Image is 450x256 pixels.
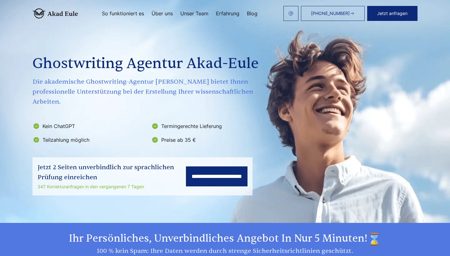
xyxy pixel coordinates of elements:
div: 100 % kein Spam: Ihre Daten werden durch strenge Sicherheitsrichtlinien geschützt. [32,246,417,256]
img: time [367,232,381,246]
li: Kein ChatGPT [32,121,147,131]
h1: Ghostwriting Agentur Akad-Eule [32,52,267,75]
a: Über uns [152,11,173,16]
div: 347 Korrekturanfragen in den vergangenen 7 Tagen [37,183,186,190]
span: Die akademische Ghostwriting-Agentur [PERSON_NAME] bietet Ihnen professionelle Unterstützung bei ... [32,77,267,107]
li: Preise ab 35 € [151,135,266,145]
img: logo [32,8,78,18]
a: Unser Team [180,11,208,16]
img: email [288,11,293,16]
a: Erfahrung [216,11,239,16]
li: Teilzahlung möglich [32,135,147,145]
button: Jetzt anfragen [367,6,417,21]
a: So funktioniert es [102,11,144,16]
a: Blog [247,11,257,16]
a: [PHONE_NUMBER] [301,6,365,21]
div: Jetzt 2 Seiten unverbindlich zur sprachlichen Prüfung einreichen [37,162,186,182]
span: [PHONE_NUMBER] [311,11,350,16]
h2: Ihr persönliches, unverbindliches Angebot in nur 5 Minuten! [32,232,417,246]
li: Termingerechte Lieferung [151,121,266,131]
